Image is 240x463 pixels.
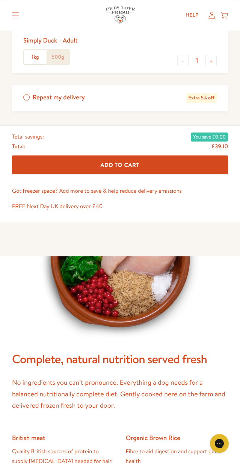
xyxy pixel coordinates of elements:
a: Help [180,8,204,22]
div: Simply Duck - Adult [23,37,78,45]
p: Got freezer space? Add more to save & help reduce delivery emissions [12,186,228,196]
p: FREE Next Day UK delivery over £40 [12,201,228,211]
button: + [205,55,217,66]
h2: Complete, natural nutrition served fresh [12,352,228,367]
iframe: Gorgias live chat messenger [206,431,232,455]
dt: British meat [12,434,115,442]
dt: Organic Brown Rice [126,434,228,442]
span: Extra 5% off [186,93,217,103]
span: Add To Cart [101,161,139,169]
label: 600g [47,50,69,64]
button: Add To Cart [12,155,228,174]
span: Total savings: [12,132,44,142]
img: Pets Love Fresh [106,6,135,24]
summary: Translation missing: en.sections.header.menu [6,6,25,24]
span: Repeat my delivery [32,93,85,103]
span: Total: [12,142,25,151]
p: No ingredients you can’t pronounce. Everything a dog needs for a balanced nutritionally complete ... [12,377,228,411]
label: 1kg [24,50,47,64]
button: - [177,55,189,66]
span: You save £0.00 [191,133,228,142]
span: £39.10 [211,142,228,150]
